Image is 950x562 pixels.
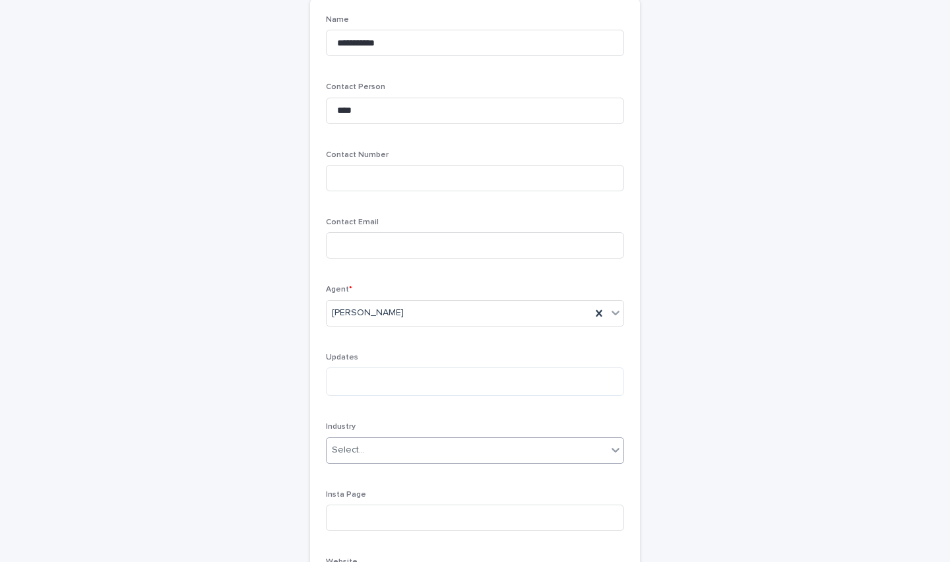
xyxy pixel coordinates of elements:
[332,306,404,320] span: [PERSON_NAME]
[326,423,356,431] span: Industry
[332,443,365,457] div: Select...
[326,83,385,91] span: Contact Person
[326,16,349,24] span: Name
[326,286,352,294] span: Agent
[326,218,379,226] span: Contact Email
[326,151,389,159] span: Contact Number
[326,491,366,499] span: Insta Page
[326,354,358,361] span: Updates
